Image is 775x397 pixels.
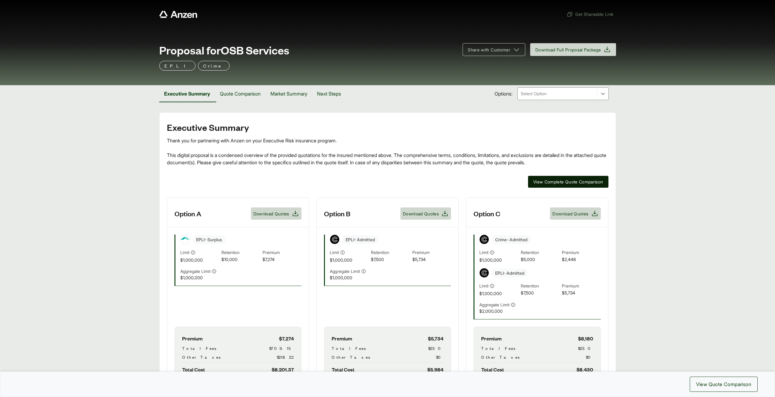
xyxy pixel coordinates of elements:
[262,256,301,263] span: $7,274
[272,365,294,374] span: $8,201.37
[279,334,294,343] span: $7,274
[253,211,289,217] span: Download Quotes
[479,283,488,289] span: Limit
[578,345,593,351] span: $250
[690,377,758,392] button: View Quote Comparison
[428,345,443,351] span: $250
[182,365,205,374] span: Total Cost
[474,209,500,218] h3: Option C
[535,47,601,53] span: Download Full Proposal Package
[479,308,518,314] span: $2,000,000
[180,249,189,256] span: Limit
[403,211,439,217] span: Download Quotes
[481,365,504,374] span: Total Cost
[564,9,616,20] button: Get Shareable Link
[180,274,219,281] span: $1,000,000
[332,334,352,343] span: Premium
[530,43,616,56] button: Download Full Proposal Package
[221,256,260,263] span: $10,000
[159,85,215,102] button: Executive Summary
[371,256,410,263] span: $7,500
[203,62,224,69] p: Crime
[521,283,559,290] span: Retention
[159,44,289,56] span: Proposal for OSB Services
[277,354,294,360] span: $218.22
[562,256,601,263] span: $2,446
[481,345,515,351] span: Total Fees
[332,354,370,360] span: Other Taxes
[182,345,216,351] span: Total Fees
[266,85,312,102] button: Market Summary
[468,47,510,53] span: Share with Customer
[182,334,203,343] span: Premium
[491,269,528,277] span: EPLI - Admitted
[330,235,339,244] img: Coalition
[528,176,608,188] button: View Complete Quote Comparison
[567,11,613,17] span: Get Shareable Link
[552,211,588,217] span: Download Quotes
[521,290,559,297] span: $7,500
[269,345,294,351] span: $709.15
[495,90,513,97] span: Options:
[479,249,488,256] span: Limit
[480,268,489,277] img: Coalition
[696,381,751,388] span: View Quote Comparison
[262,249,301,256] span: Premium
[221,249,260,256] span: Retention
[481,334,502,343] span: Premium
[562,290,601,297] span: $5,734
[192,235,226,244] span: EPLI - Surplus
[342,235,379,244] span: EPLI - Admitted
[400,207,451,220] button: Download Quotes
[330,257,368,263] span: $1,000,000
[521,249,559,256] span: Retention
[167,137,608,166] div: Thank you for partnering with Anzen on your Executive Risk insurance program. This digital propos...
[330,268,360,274] span: Aggregate Limit
[436,354,443,360] span: $0
[180,268,210,274] span: Aggregate Limit
[586,354,593,360] span: $0
[521,256,559,263] span: $5,000
[578,334,593,343] span: $8,180
[312,85,346,102] button: Next Steps
[533,179,603,185] span: View Complete Quote Comparison
[576,365,593,374] span: $8,430
[332,365,354,374] span: Total Cost
[550,207,601,220] button: Download Quotes
[491,235,531,244] span: Crime - Admitted
[174,209,201,218] h3: Option A
[167,122,608,132] h2: Executive Summary
[182,354,220,360] span: Other Taxes
[159,11,197,18] a: Anzen website
[428,334,443,343] span: $5,734
[164,62,190,69] p: EPLI
[181,235,190,244] img: Hamilton Select
[324,209,351,218] h3: Option B
[479,290,518,297] span: $1,000,000
[479,301,509,308] span: Aggregate Limit
[481,354,520,360] span: Other Taxes
[330,249,339,256] span: Limit
[480,235,489,244] img: Coalition
[427,365,443,374] span: $5,984
[180,257,219,263] span: $1,000,000
[479,257,518,263] span: $1,000,000
[215,85,266,102] button: Quote Comparison
[412,249,451,256] span: Premium
[330,274,368,281] span: $1,000,000
[562,249,601,256] span: Premium
[412,256,451,263] span: $5,734
[463,43,525,56] button: Share with Customer
[251,207,301,220] button: Download Quotes
[371,249,410,256] span: Retention
[332,345,366,351] span: Total Fees
[562,283,601,290] span: Premium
